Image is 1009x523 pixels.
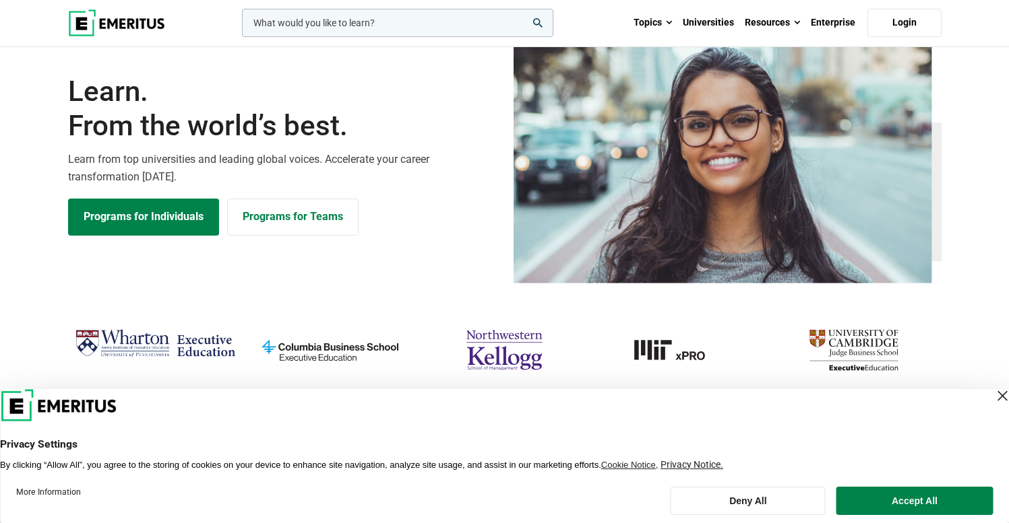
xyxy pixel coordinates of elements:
img: Learn from the world's best [514,36,932,283]
a: Login [867,9,942,37]
img: cambridge-judge-business-school [773,324,934,376]
span: From the world’s best. [68,109,497,143]
a: Explore Programs [68,199,219,235]
h1: Learn. [68,75,497,143]
img: northwestern-kellogg [424,324,585,376]
img: Wharton Executive Education [75,324,236,363]
input: woocommerce-product-search-field-0 [242,9,553,37]
img: MIT xPRO [599,324,760,376]
a: MIT-xPRO [599,324,760,376]
a: Explore for Business [227,199,359,235]
p: Learn from top universities and leading global voices. Accelerate your career transformation [DATE]. [68,151,497,185]
img: columbia-business-school [249,324,410,376]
